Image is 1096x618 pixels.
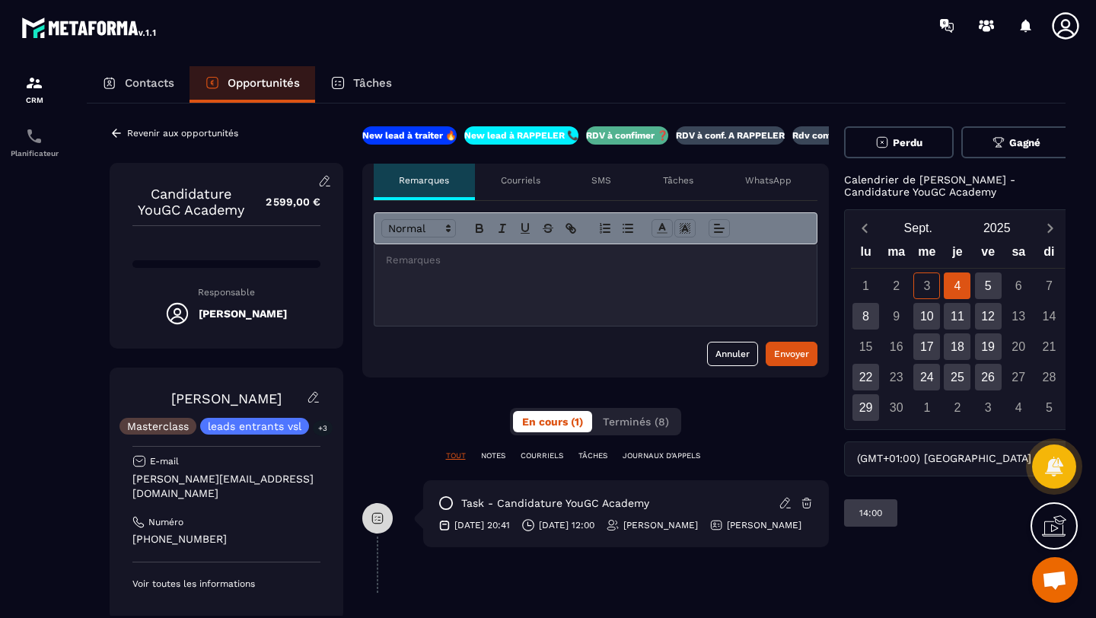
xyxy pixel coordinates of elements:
p: RDV à confimer ❓ [586,129,668,142]
p: [PHONE_NUMBER] [132,532,320,546]
p: Remarques [399,174,449,186]
p: Candidature YouGC Academy [132,186,250,218]
img: scheduler [25,127,43,145]
p: +3 [313,420,333,436]
div: Calendar days [851,272,1065,421]
div: 21 [1036,333,1063,360]
img: logo [21,14,158,41]
p: New lead à traiter 🔥 [362,129,457,142]
div: 1 [913,394,940,421]
button: Envoyer [766,342,817,366]
button: Open months overlay [879,215,958,241]
div: 8 [852,303,879,330]
div: ma [881,241,912,268]
div: 17 [913,333,940,360]
button: Perdu [844,126,954,158]
div: 22 [852,364,879,390]
p: WhatsApp [745,174,792,186]
span: Terminés (8) [603,416,669,428]
a: Tâches [315,66,407,103]
div: 14 [1036,303,1063,330]
div: 26 [975,364,1002,390]
div: 19 [975,333,1002,360]
div: je [942,241,973,268]
button: Terminés (8) [594,411,678,432]
p: [PERSON_NAME] [623,519,698,531]
h5: [PERSON_NAME] [199,307,287,320]
button: Next month [1037,218,1065,238]
div: 3 [975,394,1002,421]
div: 6 [1005,272,1032,299]
div: 2 [944,394,970,421]
p: [PERSON_NAME][EMAIL_ADDRESS][DOMAIN_NAME] [132,472,320,501]
p: 14:00 [859,507,882,519]
div: 11 [944,303,970,330]
p: Responsable [132,287,320,298]
div: 10 [913,303,940,330]
div: 3 [913,272,940,299]
p: [DATE] 20:41 [454,519,510,531]
button: Previous month [851,218,879,238]
div: 4 [1005,394,1032,421]
div: di [1034,241,1064,268]
p: NOTES [481,451,505,461]
div: ve [973,241,1003,268]
div: 15 [852,333,879,360]
p: task - Candidature YouGC Academy [461,496,649,511]
p: Tâches [353,76,392,90]
div: lu [851,241,881,268]
div: 7 [1036,272,1063,299]
a: Opportunités [190,66,315,103]
button: Gagné [961,126,1072,158]
div: 4 [944,272,970,299]
div: 28 [1036,364,1063,390]
div: 13 [1005,303,1032,330]
div: 27 [1005,364,1032,390]
a: Contacts [87,66,190,103]
div: 25 [944,364,970,390]
div: 24 [913,364,940,390]
div: me [912,241,942,268]
div: 29 [852,394,879,421]
p: COURRIELS [521,451,563,461]
p: 2 599,00 € [250,187,320,217]
p: leads entrants vsl [208,421,301,432]
p: [PERSON_NAME] [727,519,801,531]
img: formation [25,74,43,92]
div: 5 [1036,394,1063,421]
p: New lead à RAPPELER 📞 [464,129,578,142]
div: 2 [883,272,910,299]
div: Search for option [844,441,1072,476]
p: SMS [591,174,611,186]
div: Calendar wrapper [851,241,1065,421]
p: Masterclass [127,421,189,432]
div: 9 [883,303,910,330]
p: Rdv confirmé ✅ [792,129,865,142]
p: Tâches [663,174,693,186]
p: Opportunités [228,76,300,90]
p: TÂCHES [578,451,607,461]
div: sa [1003,241,1034,268]
div: 18 [944,333,970,360]
p: Planificateur [4,149,65,158]
div: 16 [883,333,910,360]
p: [DATE] 12:00 [539,519,594,531]
a: Ouvrir le chat [1032,557,1078,603]
p: Calendrier de [PERSON_NAME] - Candidature YouGC Academy [844,174,1072,198]
div: 12 [975,303,1002,330]
div: 1 [852,272,879,299]
span: En cours (1) [522,416,583,428]
button: Open years overlay [957,215,1037,241]
span: Perdu [893,137,922,148]
p: Contacts [125,76,174,90]
p: JOURNAUX D'APPELS [623,451,700,461]
p: Courriels [501,174,540,186]
p: Voir toutes les informations [132,578,320,590]
p: E-mail [150,455,179,467]
p: RDV à conf. A RAPPELER [676,129,785,142]
button: En cours (1) [513,411,592,432]
a: formationformationCRM [4,62,65,116]
p: TOUT [446,451,466,461]
span: Gagné [1009,137,1040,148]
div: Envoyer [774,346,809,362]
